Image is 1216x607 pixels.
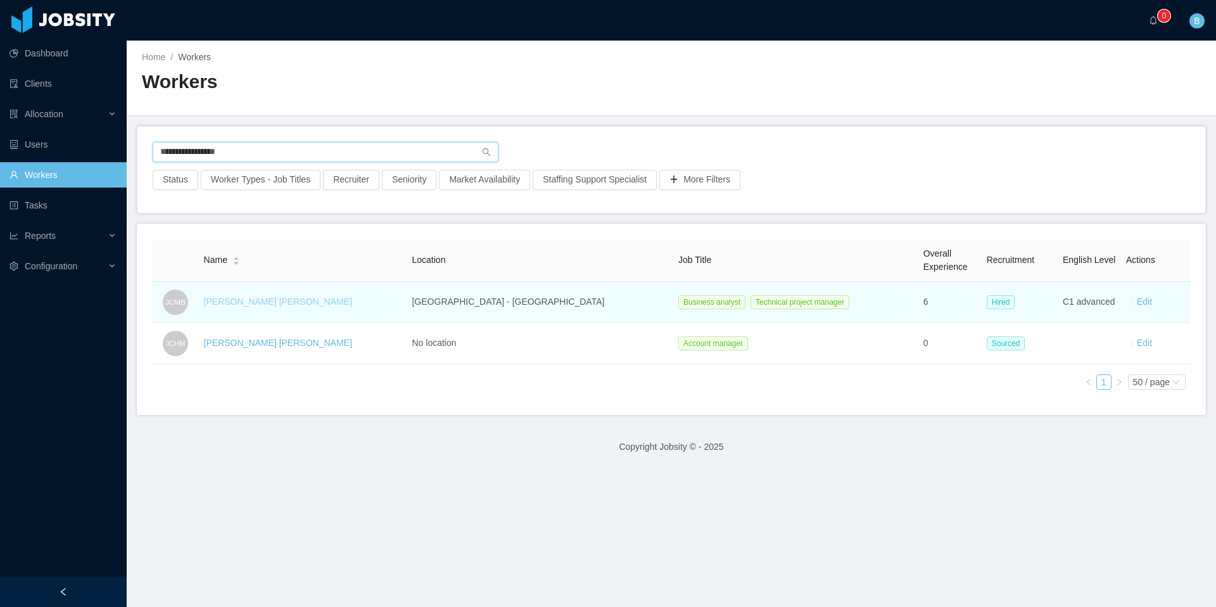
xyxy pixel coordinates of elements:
[127,425,1216,469] footer: Copyright Jobsity © - 2025
[1133,375,1170,389] div: 50 / page
[1096,374,1111,390] li: 1
[923,248,968,272] span: Overall Experience
[323,170,379,190] button: Recruiter
[987,336,1025,350] span: Sourced
[407,323,673,364] td: No location
[533,170,657,190] button: Staffing Support Specialist
[382,170,436,190] button: Seniority
[142,52,165,62] a: Home
[232,255,240,264] div: Sort
[204,338,352,348] a: [PERSON_NAME] [PERSON_NAME]
[9,262,18,271] i: icon: setting
[9,41,117,66] a: icon: pie-chartDashboard
[232,255,239,259] i: icon: caret-up
[750,295,849,309] span: Technical project manager
[918,282,982,323] td: 6
[201,170,320,190] button: Worker Types - Job Titles
[678,255,711,265] span: Job Title
[1172,378,1180,387] i: icon: down
[407,282,673,323] td: [GEOGRAPHIC_DATA] - [GEOGRAPHIC_DATA]
[9,162,117,188] a: icon: userWorkers
[1149,16,1158,25] i: icon: bell
[987,297,1020,307] a: Hired
[1194,13,1200,29] span: B
[25,261,77,271] span: Configuration
[1085,378,1092,386] i: icon: left
[482,148,491,157] i: icon: search
[9,132,117,157] a: icon: robotUsers
[1097,375,1111,389] a: 1
[232,260,239,264] i: icon: caret-down
[1111,374,1127,390] li: Next Page
[1058,282,1121,323] td: C1 advanced
[153,170,198,190] button: Status
[678,336,748,350] span: Account manager
[412,255,445,265] span: Location
[165,291,186,313] span: JCMB
[1115,378,1123,386] i: icon: right
[1063,255,1115,265] span: English Level
[1158,10,1170,22] sup: 0
[439,170,530,190] button: Market Availability
[659,170,740,190] button: icon: plusMore Filters
[1081,374,1096,390] li: Previous Page
[1137,297,1152,307] a: Edit
[1137,338,1152,348] a: Edit
[9,71,117,96] a: icon: auditClients
[9,110,18,118] i: icon: solution
[25,109,63,119] span: Allocation
[987,338,1030,348] a: Sourced
[987,295,1015,309] span: Hired
[9,193,117,218] a: icon: profileTasks
[170,52,173,62] span: /
[165,333,185,354] span: JCHM
[918,323,982,364] td: 0
[678,295,745,309] span: Business analyst
[987,255,1034,265] span: Recruitment
[178,52,211,62] span: Workers
[25,231,56,241] span: Reports
[9,231,18,240] i: icon: line-chart
[204,297,352,307] a: [PERSON_NAME] [PERSON_NAME]
[142,69,671,95] h2: Workers
[204,253,227,267] span: Name
[1126,255,1155,265] span: Actions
